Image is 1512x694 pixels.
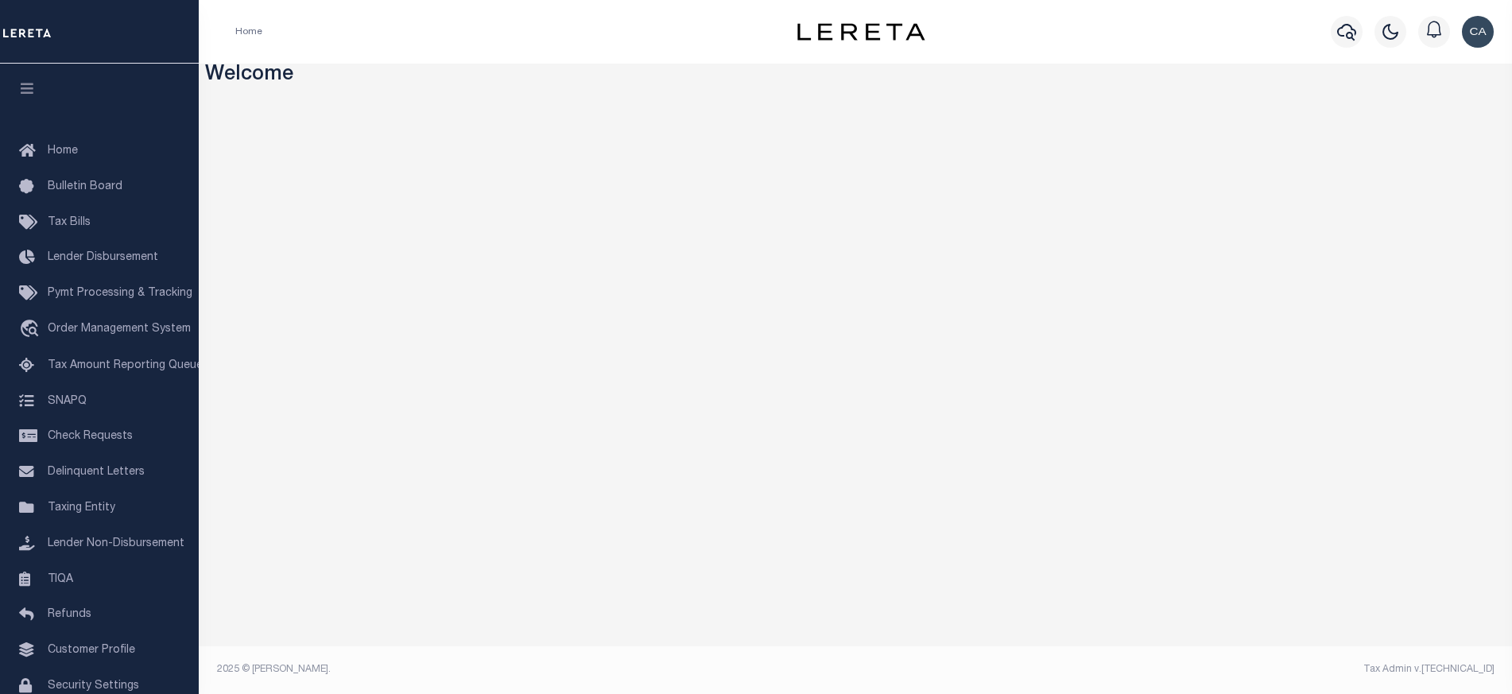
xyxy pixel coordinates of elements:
[48,538,184,549] span: Lender Non-Disbursement
[48,680,139,692] span: Security Settings
[235,25,262,39] li: Home
[867,662,1495,677] div: Tax Admin v.[TECHNICAL_ID]
[48,181,122,192] span: Bulletin Board
[48,324,191,335] span: Order Management System
[48,502,115,514] span: Taxing Entity
[205,64,1506,88] h3: Welcome
[48,145,78,157] span: Home
[19,320,45,340] i: travel_explore
[48,217,91,228] span: Tax Bills
[1462,16,1494,48] img: svg+xml;base64,PHN2ZyB4bWxucz0iaHR0cDovL3d3dy53My5vcmcvMjAwMC9zdmciIHBvaW50ZXItZXZlbnRzPSJub25lIi...
[48,252,158,263] span: Lender Disbursement
[48,431,133,442] span: Check Requests
[48,288,192,299] span: Pymt Processing & Tracking
[48,467,145,478] span: Delinquent Letters
[48,395,87,406] span: SNAPQ
[48,609,91,620] span: Refunds
[205,662,856,677] div: 2025 © [PERSON_NAME].
[48,645,135,656] span: Customer Profile
[797,23,925,41] img: logo-dark.svg
[48,573,73,584] span: TIQA
[48,360,203,371] span: Tax Amount Reporting Queue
